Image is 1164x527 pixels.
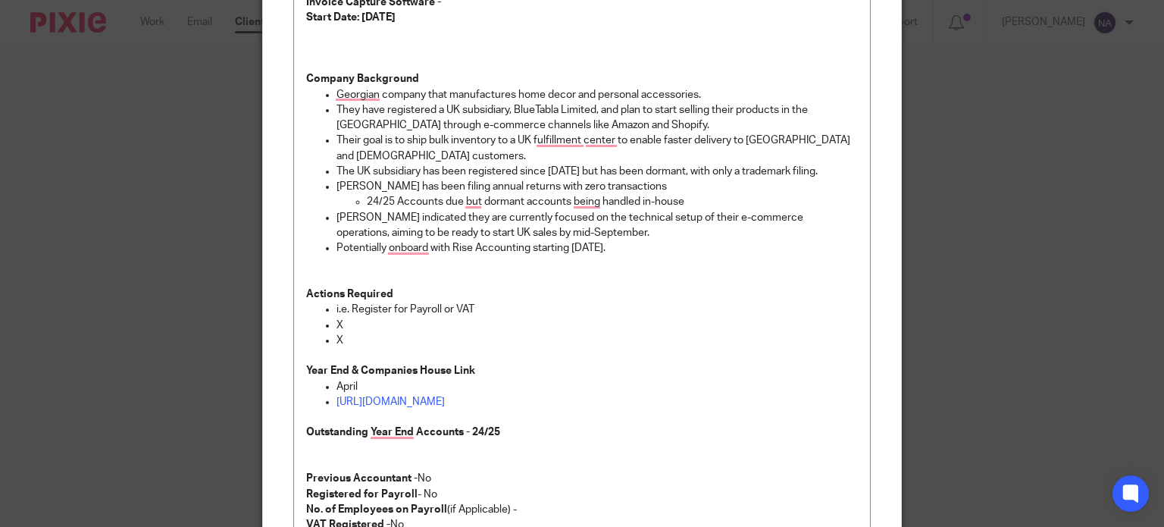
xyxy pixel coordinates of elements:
p: Potentially onboard with Rise Accounting starting [DATE]. [336,240,859,256]
p: X [336,333,859,348]
p: 24/25 Accounts due but dormant accounts being handled in-house [367,194,859,209]
p: No [306,471,859,486]
p: Their goal is to ship bulk inventory to a UK fulfillment center to enable faster delivery to [GEO... [336,133,859,164]
strong: Company Background [306,74,419,84]
p: [PERSON_NAME] indicated they are currently focused on the technical setup of their e-commerce ope... [336,210,859,241]
strong: Previous Accountant - [306,473,418,484]
p: (if Applicable) - [306,502,859,517]
strong: Outstanding Year End Accounts - 24/25 [306,427,500,438]
strong: Registered for Payroll [306,489,418,500]
p: [PERSON_NAME] has been filing annual returns with zero transactions [336,179,859,194]
p: - No [306,487,859,502]
p: i.e. Register for Payroll or VAT [336,302,859,317]
strong: Start Date: [DATE] [306,12,396,23]
p: The UK subsidiary has been registered since [DATE] but has been dormant, with only a trademark fi... [336,164,859,179]
strong: Year End & Companies House Link [306,365,475,376]
p: X [336,318,859,333]
strong: No. of Employees on Payroll [306,504,447,515]
p: They have registered a UK subsidiary, BlueTabla Limited, and plan to start selling their products... [336,102,859,133]
p: April [336,379,859,394]
a: [URL][DOMAIN_NAME] [336,397,445,407]
strong: Actions Required [306,289,393,300]
p: Georgian company that manufactures home decor and personal accessories. [336,87,859,102]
